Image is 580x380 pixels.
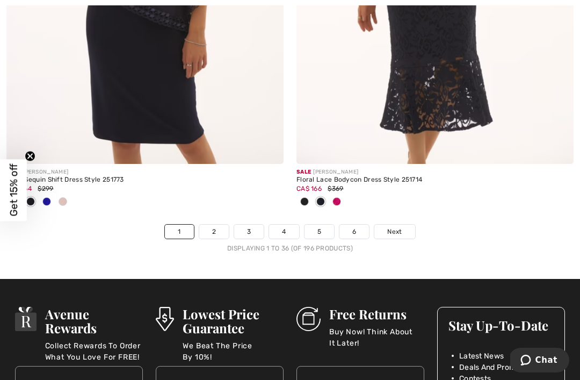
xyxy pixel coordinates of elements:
p: Collect Rewards To Order What You Love For FREE! [45,340,143,362]
div: Midnight Blue [23,193,39,211]
iframe: Opens a widget where you can chat to one of our agents [510,348,569,375]
a: 2 [199,225,229,239]
h3: Avenue Rewards [45,307,143,335]
img: Avenue Rewards [15,307,37,331]
div: Midnight Blue [313,193,329,211]
span: Deals And Promotions [459,362,538,373]
div: Black [296,193,313,211]
img: Free Returns [296,307,321,331]
span: $299 [38,185,53,192]
img: Lowest Price Guarantee [156,307,174,331]
h3: Lowest Price Guarantee [183,307,284,335]
span: $369 [328,185,343,192]
div: Floral Lace Bodycon Dress Style 251714 [296,176,574,184]
span: Sale [296,169,311,175]
h3: Free Returns [329,307,424,321]
a: 5 [305,225,334,239]
div: Quartz [55,193,71,211]
button: Close teaser [25,150,35,161]
div: Cape Sequin Shift Dress Style 251773 [6,176,284,184]
h3: Stay Up-To-Date [448,318,554,332]
div: [PERSON_NAME] [6,168,284,176]
span: CA$ 166 [296,185,322,192]
p: Buy Now! Think About It Later! [329,326,424,348]
a: Next [374,225,415,239]
span: Next [387,227,402,236]
span: Latest News [459,350,504,362]
a: 3 [234,225,264,239]
div: Geranium [329,193,345,211]
div: Royal Sapphire 163 [39,193,55,211]
div: [PERSON_NAME] [296,168,574,176]
span: Get 15% off [8,164,20,217]
a: 6 [339,225,369,239]
p: We Beat The Price By 10%! [183,340,284,362]
a: 1 [165,225,193,239]
a: 4 [269,225,299,239]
